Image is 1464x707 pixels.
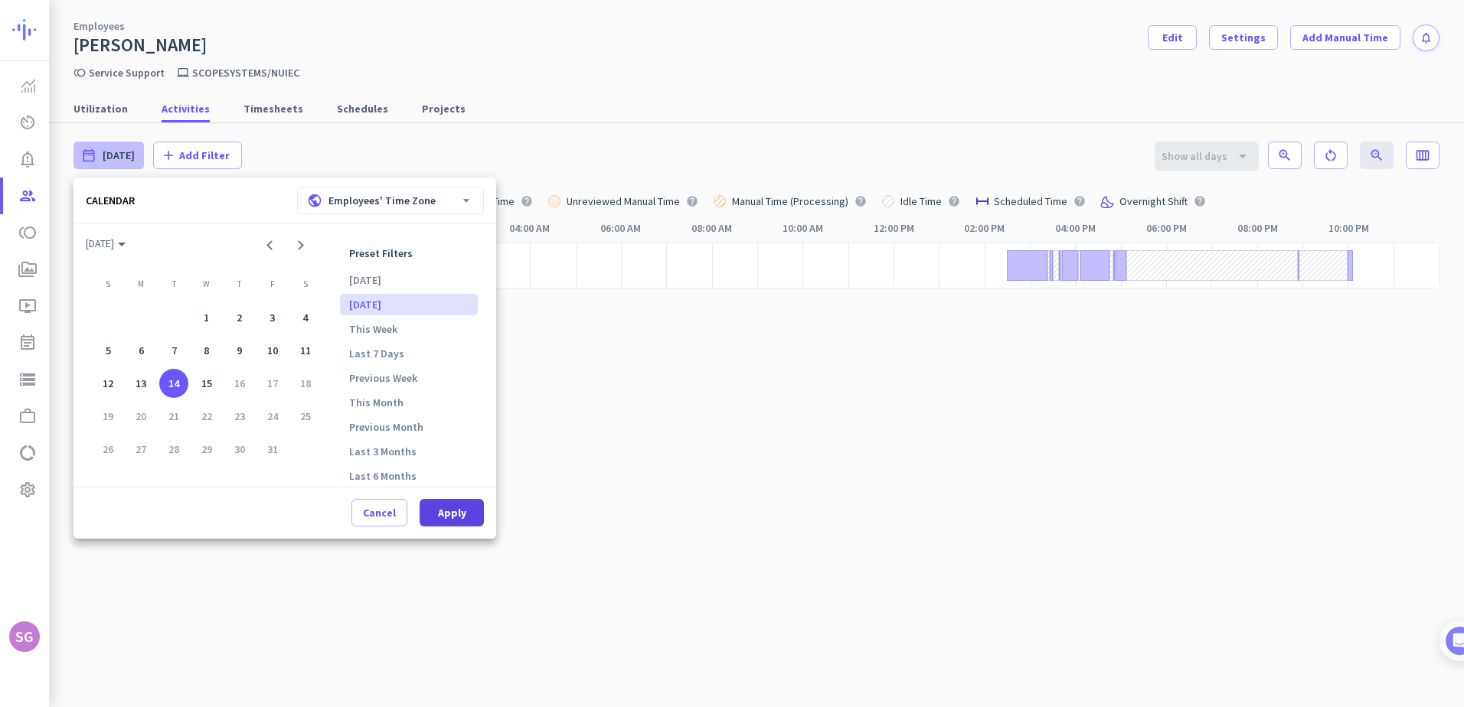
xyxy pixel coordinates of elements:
[290,369,320,399] div: 18
[290,336,320,366] div: 11
[159,369,189,399] div: 14
[223,400,256,433] td: October 23, 2025
[15,201,54,217] p: 4 steps
[191,301,224,334] td: October 1, 2025
[340,465,478,487] li: Last 6 Months
[223,279,256,295] th: Thursday
[420,499,484,526] button: Apply
[85,165,252,180] div: [PERSON_NAME] from Insightful
[92,334,125,367] td: October 5, 2025
[363,505,396,520] span: Cancel
[158,400,191,433] td: October 21, 2025
[86,194,135,207] div: CALENDAR
[340,343,478,364] li: Last 7 Days
[59,292,266,356] div: It's time to add your employees! This is crucial since Insightful will start collecting their act...
[159,435,189,464] div: 28
[192,303,222,333] div: 1
[125,279,158,295] th: Monday
[192,369,222,399] div: 15
[257,369,287,399] div: 17
[256,400,289,433] td: October 24, 2025
[256,301,289,334] td: October 3, 2025
[223,367,256,400] td: October 16, 2025
[125,400,158,433] td: October 20, 2025
[340,441,478,462] li: Last 3 Months
[257,336,287,366] div: 10
[289,334,322,367] td: October 11, 2025
[93,402,123,432] div: 19
[256,334,289,367] td: October 10, 2025
[159,402,189,432] div: 21
[438,505,466,520] span: Apply
[251,516,284,526] span: Tasks
[130,7,179,33] h1: Tasks
[289,367,322,400] td: October 18, 2025
[225,402,255,432] div: 23
[191,334,224,367] td: October 8, 2025
[125,367,158,400] td: October 13, 2025
[256,432,289,465] td: October 31, 2025
[195,201,291,217] p: About 10 minutes
[21,59,285,114] div: 🎊 Welcome to Insightful! 🎊
[340,318,478,340] li: This Week
[340,294,478,315] li: [DATE]
[158,334,191,367] td: October 7, 2025
[80,230,132,257] button: Choose month and year
[230,477,306,539] button: Tasks
[179,516,204,526] span: Help
[459,193,474,208] i: arrow_drop_down
[257,402,287,432] div: 24
[158,367,191,400] td: October 14, 2025
[191,367,224,400] td: October 15, 2025
[125,334,158,367] td: October 6, 2025
[340,392,478,413] li: This Month
[289,301,322,334] td: October 4, 2025
[86,236,126,250] span: [DATE]
[158,279,191,295] th: Tuesday
[59,430,177,446] button: Mark as completed
[159,336,189,366] div: 7
[225,336,255,366] div: 9
[92,400,125,433] td: October 19, 2025
[92,279,125,295] th: Sunday
[225,303,255,333] div: 2
[257,303,287,333] div: 3
[153,477,230,539] button: Help
[21,114,285,151] div: You're just a few steps away from completing the essential app setup
[290,402,320,432] div: 25
[126,336,156,366] div: 6
[54,160,79,184] img: Profile image for Tamara
[93,336,123,366] div: 5
[126,402,156,432] div: 20
[59,368,167,399] a: Show me how
[22,516,54,526] span: Home
[307,193,322,208] i: public
[126,435,156,464] div: 27
[223,432,256,465] td: October 30, 2025
[225,369,255,399] div: 16
[289,400,322,433] td: October 25, 2025
[93,435,123,464] div: 26
[192,435,222,464] div: 29
[28,261,278,285] div: 1Add employees
[126,369,156,399] div: 13
[158,432,191,465] td: October 28, 2025
[77,477,153,539] button: Messages
[290,303,320,333] div: 4
[92,432,125,465] td: October 26, 2025
[93,369,123,399] div: 12
[351,499,407,526] button: Cancel
[257,435,287,464] div: 31
[59,266,260,282] div: Add employees
[59,356,266,399] div: Show me how
[225,435,255,464] div: 30
[289,279,322,295] th: Saturday
[340,242,478,265] p: Preset Filters
[254,230,285,260] button: Previous month
[340,269,478,291] li: [DATE]
[191,279,224,295] th: Wednesday
[340,416,478,438] li: Previous Month
[191,400,224,433] td: October 22, 2025
[125,432,158,465] td: October 27, 2025
[192,402,222,432] div: 22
